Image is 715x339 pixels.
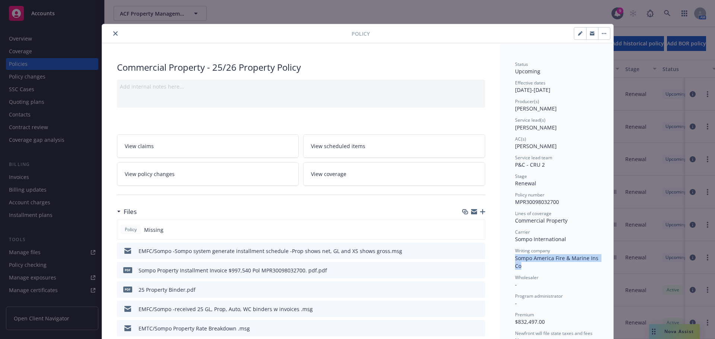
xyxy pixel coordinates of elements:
[124,207,137,217] h3: Files
[515,236,566,243] span: Sompo International
[464,247,470,255] button: download file
[515,198,559,205] span: MPR30098032700
[515,255,600,269] span: Sompo America Fire & Marine Ins Co
[515,154,552,161] span: Service lead team
[515,68,540,75] span: Upcoming
[515,136,526,142] span: AC(s)
[476,324,482,332] button: preview file
[515,124,557,131] span: [PERSON_NAME]
[144,226,163,234] span: Missing
[476,266,482,274] button: preview file
[139,286,196,294] div: 25 Property Binder.pdf
[515,247,550,254] span: Writing company
[515,311,534,318] span: Premium
[117,207,137,217] div: Files
[515,318,545,325] span: $832,497.00
[117,162,299,186] a: View policy changes
[476,305,482,313] button: preview file
[123,287,132,292] span: pdf
[464,305,470,313] button: download file
[139,324,250,332] div: EMTC/Sompo Property Rate Breakdown .msg
[515,300,517,307] span: -
[515,80,598,94] div: [DATE] - [DATE]
[123,267,132,273] span: pdf
[515,161,545,168] span: P&C - CRU 2
[515,192,544,198] span: Policy number
[120,83,482,90] div: Add internal notes here...
[515,274,538,281] span: Wholesaler
[311,170,346,178] span: View coverage
[515,105,557,112] span: [PERSON_NAME]
[476,286,482,294] button: preview file
[117,61,485,74] div: Commercial Property - 25/26 Property Policy
[117,134,299,158] a: View claims
[303,162,485,186] a: View coverage
[464,266,470,274] button: download file
[476,247,482,255] button: preview file
[515,80,546,86] span: Effective dates
[125,170,175,178] span: View policy changes
[515,330,592,336] span: Newfront will file state taxes and fees
[515,210,552,217] span: Lines of coverage
[123,226,138,233] span: Policy
[515,98,539,105] span: Producer(s)
[515,217,598,224] div: Commercial Property
[311,142,365,150] span: View scheduled items
[125,142,154,150] span: View claims
[464,324,470,332] button: download file
[515,117,546,123] span: Service lead(s)
[111,29,120,38] button: close
[139,305,313,313] div: EMFC/Sompo -received 25 GL, Prop, Auto, WC binders w invoices .msg
[515,143,557,150] span: [PERSON_NAME]
[515,281,517,288] span: -
[464,286,470,294] button: download file
[515,229,530,235] span: Carrier
[139,266,327,274] div: Sompo Property Installment Invoice $997,540 Pol MPR30098032700. pdf.pdf
[139,247,402,255] div: EMFC/Sompo -Sompo system generate installment schedule -Prop shows net, GL and XS shows gross.msg
[515,173,527,179] span: Stage
[352,30,370,38] span: Policy
[515,293,563,299] span: Program administrator
[303,134,485,158] a: View scheduled items
[515,61,528,67] span: Status
[515,180,536,187] span: Renewal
